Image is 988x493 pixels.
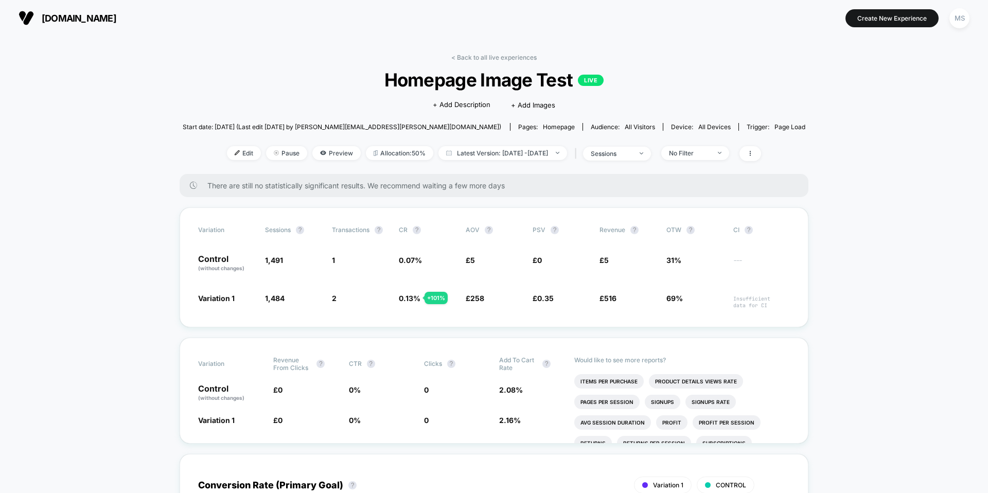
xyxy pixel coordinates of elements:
[198,395,244,401] span: (without changes)
[198,255,255,272] p: Control
[511,101,555,109] span: + Add Images
[207,181,788,190] span: There are still no statistically significant results. We recommend waiting a few more days
[413,226,421,234] button: ?
[693,415,761,430] li: Profit Per Session
[518,123,575,131] div: Pages:
[698,123,731,131] span: all devices
[447,360,455,368] button: ?
[599,226,625,234] span: Revenue
[485,226,493,234] button: ?
[733,295,790,309] span: Insufficient data for CI
[574,356,790,364] p: Would like to see more reports?
[399,294,420,303] span: 0.13 %
[349,416,361,425] span: 0 %
[349,360,362,367] span: CTR
[845,9,939,27] button: Create New Experience
[716,481,746,489] span: CONTROL
[399,256,422,265] span: 0.07 %
[745,226,753,234] button: ?
[537,294,554,303] span: 0.35
[316,360,325,368] button: ?
[537,256,542,265] span: 0
[551,226,559,234] button: ?
[278,385,283,394] span: 0
[332,294,337,303] span: 2
[685,395,736,409] li: Signups Rate
[533,226,545,234] span: PSV
[198,265,244,271] span: (without changes)
[266,146,307,160] span: Pause
[543,123,575,131] span: homepage
[574,395,640,409] li: Pages Per Session
[265,226,291,234] span: Sessions
[374,150,378,156] img: rebalance
[198,384,263,402] p: Control
[574,436,612,450] li: Returns
[574,374,644,389] li: Items Per Purchase
[466,294,484,303] span: £
[466,256,475,265] span: £
[774,123,805,131] span: Page Load
[273,416,283,425] span: £
[265,256,283,265] span: 1,491
[578,75,604,86] p: LIVE
[653,481,683,489] span: Variation 1
[424,416,429,425] span: 0
[366,146,433,160] span: Allocation: 50%
[278,416,283,425] span: 0
[399,226,408,234] span: CR
[666,256,681,265] span: 31%
[375,226,383,234] button: ?
[949,8,969,28] div: MS
[604,256,609,265] span: 5
[425,292,448,304] div: + 101 %
[747,123,805,131] div: Trigger:
[718,152,721,154] img: end
[424,360,442,367] span: Clicks
[296,226,304,234] button: ?
[733,257,790,272] span: ---
[265,294,285,303] span: 1,484
[198,356,255,372] span: Variation
[499,356,537,372] span: Add To Cart Rate
[686,226,695,234] button: ?
[556,152,559,154] img: end
[499,416,521,425] span: 2.16 %
[348,481,357,489] button: ?
[574,415,651,430] li: Avg Session Duration
[466,226,480,234] span: AOV
[666,294,683,303] span: 69%
[470,256,475,265] span: 5
[433,100,490,110] span: + Add Description
[630,226,639,234] button: ?
[591,123,655,131] div: Audience:
[599,256,609,265] span: £
[572,146,583,161] span: |
[696,436,752,450] li: Subscriptions
[273,385,283,394] span: £
[663,123,738,131] span: Device:
[214,69,774,91] span: Homepage Image Test
[733,226,790,234] span: CI
[649,374,743,389] li: Product Details Views Rate
[438,146,567,160] span: Latest Version: [DATE] - [DATE]
[19,10,34,26] img: Visually logo
[274,150,279,155] img: end
[446,150,452,155] img: calendar
[604,294,616,303] span: 516
[367,360,375,368] button: ?
[451,54,537,61] a: < Back to all live experiences
[625,123,655,131] span: All Visitors
[666,226,723,234] span: OTW
[542,360,551,368] button: ?
[640,152,643,154] img: end
[198,416,235,425] span: Variation 1
[533,294,554,303] span: £
[669,149,710,157] div: No Filter
[656,415,687,430] li: Profit
[599,294,616,303] span: £
[645,395,680,409] li: Signups
[617,436,691,450] li: Returns Per Session
[42,13,116,24] span: [DOMAIN_NAME]
[499,385,523,394] span: 2.08 %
